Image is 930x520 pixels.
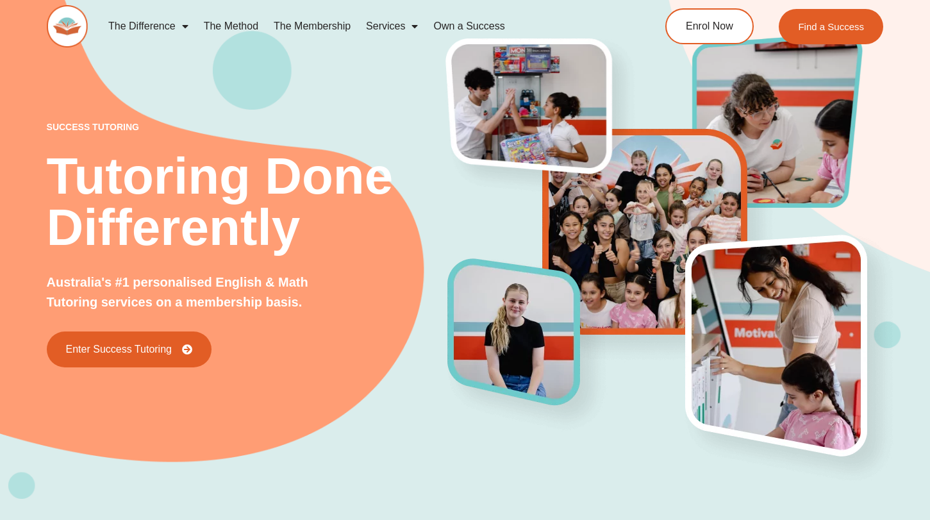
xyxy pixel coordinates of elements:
[47,122,449,131] p: success tutoring
[779,9,884,44] a: Find a Success
[66,344,172,355] span: Enter Success Tutoring
[47,331,212,367] a: Enter Success Tutoring
[686,21,733,31] span: Enrol Now
[358,12,426,41] a: Services
[426,12,512,41] a: Own a Success
[665,8,754,44] a: Enrol Now
[196,12,266,41] a: The Method
[101,12,196,41] a: The Difference
[266,12,358,41] a: The Membership
[47,151,449,253] h2: Tutoring Done Differently
[47,273,340,312] p: Australia's #1 personalised English & Math Tutoring services on a membership basis.
[101,12,617,41] nav: Menu
[799,22,865,31] span: Find a Success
